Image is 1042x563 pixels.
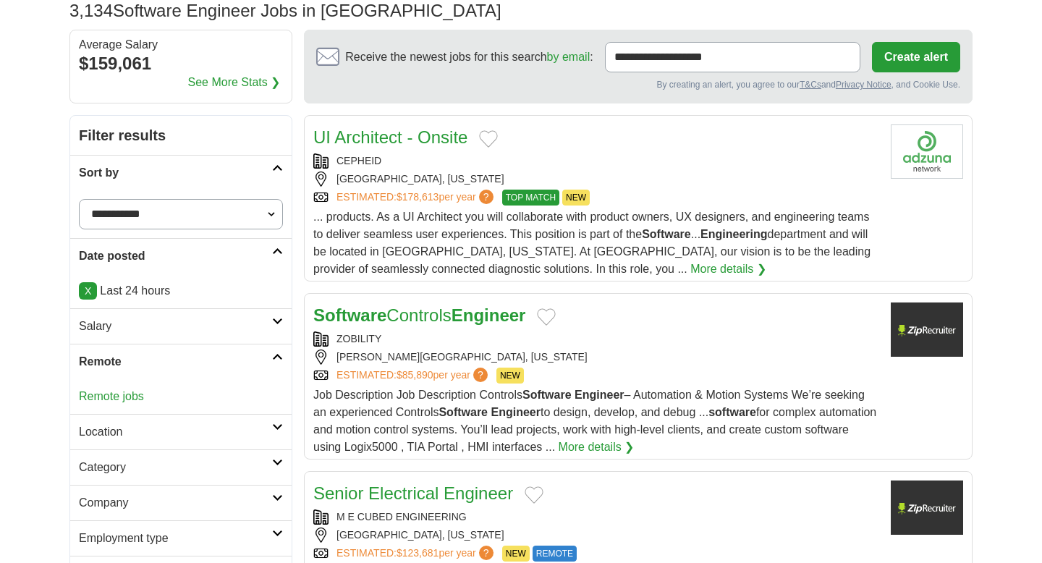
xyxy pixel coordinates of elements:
[79,282,283,300] p: Last 24 hours
[502,190,559,206] span: TOP MATCH
[79,39,283,51] div: Average Salary
[79,282,97,300] a: X
[70,308,292,344] a: Salary
[502,546,530,562] span: NEW
[496,368,524,384] span: NEW
[70,485,292,520] a: Company
[700,228,767,240] strong: Engineering
[800,80,821,90] a: T&Cs
[397,191,439,203] span: $178,613
[70,344,292,379] a: Remote
[313,331,879,347] div: ZOBILITY
[313,127,467,147] a: UI Architect - Onsite
[79,530,272,547] h2: Employment type
[313,211,871,275] span: ... products. As a UI Architect you will collaborate with product owners, UX designers, and engin...
[891,481,963,535] img: Company logo
[313,389,876,453] span: Job Description Job Description Controls – Automation & Motion Systems We’re seeking an experienc...
[313,350,879,365] div: [PERSON_NAME][GEOGRAPHIC_DATA], [US_STATE]
[336,546,496,562] a: ESTIMATED:$123,681per year?
[336,368,491,384] a: ESTIMATED:$85,890per year?
[79,247,272,265] h2: Date posted
[79,494,272,512] h2: Company
[70,520,292,556] a: Employment type
[439,406,488,418] strong: Software
[313,483,513,503] a: Senior Electrical Engineer
[313,305,386,325] strong: Software
[547,51,590,63] a: by email
[491,406,540,418] strong: Engineer
[891,124,963,179] img: Company logo
[836,80,891,90] a: Privacy Notice
[336,190,496,206] a: ESTIMATED:$178,613per year?
[559,439,635,456] a: More details ❯
[313,172,879,187] div: [GEOGRAPHIC_DATA], [US_STATE]
[525,486,543,504] button: Add to favorite jobs
[452,305,526,325] strong: Engineer
[690,261,766,278] a: More details ❯
[562,190,590,206] span: NEW
[79,353,272,371] h2: Remote
[79,423,272,441] h2: Location
[79,390,144,402] a: Remote jobs
[479,130,498,148] button: Add to favorite jobs
[313,528,879,543] div: [GEOGRAPHIC_DATA], [US_STATE]
[70,238,292,274] a: Date posted
[313,305,525,325] a: SoftwareControlsEngineer
[188,74,281,91] a: See More Stats ❯
[79,459,272,476] h2: Category
[313,153,879,169] div: CEPHEID
[70,414,292,449] a: Location
[316,78,960,91] div: By creating an alert, you agree to our and , and Cookie Use.
[473,368,488,382] span: ?
[397,547,439,559] span: $123,681
[708,406,756,418] strong: software
[70,155,292,190] a: Sort by
[575,389,624,401] strong: Engineer
[79,318,272,335] h2: Salary
[872,42,960,72] button: Create alert
[313,509,879,525] div: M E CUBED ENGINEERING
[345,48,593,66] span: Receive the newest jobs for this search :
[70,116,292,155] h2: Filter results
[70,449,292,485] a: Category
[537,308,556,326] button: Add to favorite jobs
[397,369,433,381] span: $85,890
[479,190,494,204] span: ?
[533,546,577,562] span: REMOTE
[79,51,283,77] div: $159,061
[479,546,494,560] span: ?
[69,1,501,20] h1: Software Engineer Jobs in [GEOGRAPHIC_DATA]
[79,164,272,182] h2: Sort by
[522,389,572,401] strong: Software
[642,228,691,240] strong: Software
[891,302,963,357] img: Company logo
